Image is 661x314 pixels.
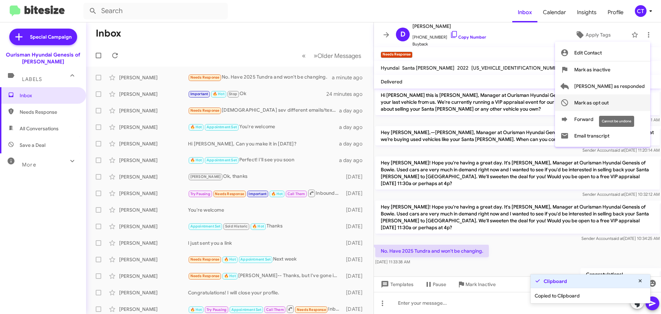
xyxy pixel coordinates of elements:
[574,78,645,94] span: [PERSON_NAME] as responded
[555,111,650,128] button: Forward
[531,288,650,303] div: Copied to Clipboard
[574,61,610,78] span: Mark as inactive
[544,278,567,285] strong: Clipboard
[555,128,650,144] button: Email transcript
[574,44,602,61] span: Edit Contact
[574,94,609,111] span: Mark as opt out
[599,116,634,127] div: Cannot be undone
